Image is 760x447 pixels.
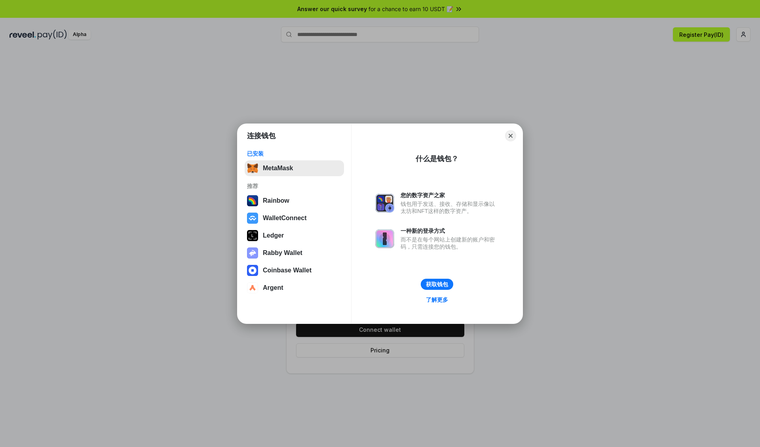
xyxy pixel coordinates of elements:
[247,247,258,259] img: svg+xml,%3Csvg%20xmlns%3D%22http%3A%2F%2Fwww.w3.org%2F2000%2Fsvg%22%20fill%3D%22none%22%20viewBox...
[247,230,258,241] img: svg+xml,%3Csvg%20xmlns%3D%22http%3A%2F%2Fwww.w3.org%2F2000%2Fsvg%22%20width%3D%2228%22%20height%3...
[245,245,344,261] button: Rabby Wallet
[401,200,499,215] div: 钱包用于发送、接收、存储和显示像以太坊和NFT这样的数字资产。
[245,160,344,176] button: MetaMask
[263,232,284,239] div: Ledger
[245,262,344,278] button: Coinbase Wallet
[245,280,344,296] button: Argent
[263,284,283,291] div: Argent
[245,228,344,243] button: Ledger
[247,131,275,141] h1: 连接钱包
[426,281,448,288] div: 获取钱包
[505,130,516,141] button: Close
[421,295,453,305] a: 了解更多
[247,150,342,157] div: 已安装
[421,279,453,290] button: 获取钱包
[263,267,312,274] div: Coinbase Wallet
[245,210,344,226] button: WalletConnect
[375,229,394,248] img: svg+xml,%3Csvg%20xmlns%3D%22http%3A%2F%2Fwww.w3.org%2F2000%2Fsvg%22%20fill%3D%22none%22%20viewBox...
[263,165,293,172] div: MetaMask
[401,227,499,234] div: 一种新的登录方式
[263,215,307,222] div: WalletConnect
[247,282,258,293] img: svg+xml,%3Csvg%20width%3D%2228%22%20height%3D%2228%22%20viewBox%3D%220%200%2028%2028%22%20fill%3D...
[401,236,499,250] div: 而不是在每个网站上创建新的账户和密码，只需连接您的钱包。
[247,163,258,174] img: svg+xml,%3Csvg%20fill%3D%22none%22%20height%3D%2233%22%20viewBox%3D%220%200%2035%2033%22%20width%...
[247,195,258,206] img: svg+xml,%3Csvg%20width%3D%22120%22%20height%3D%22120%22%20viewBox%3D%220%200%20120%20120%22%20fil...
[263,197,289,204] div: Rainbow
[416,154,458,164] div: 什么是钱包？
[247,183,342,190] div: 推荐
[247,213,258,224] img: svg+xml,%3Csvg%20width%3D%2228%22%20height%3D%2228%22%20viewBox%3D%220%200%2028%2028%22%20fill%3D...
[426,296,448,303] div: 了解更多
[375,194,394,213] img: svg+xml,%3Csvg%20xmlns%3D%22http%3A%2F%2Fwww.w3.org%2F2000%2Fsvg%22%20fill%3D%22none%22%20viewBox...
[263,249,302,257] div: Rabby Wallet
[247,265,258,276] img: svg+xml,%3Csvg%20width%3D%2228%22%20height%3D%2228%22%20viewBox%3D%220%200%2028%2028%22%20fill%3D...
[245,193,344,209] button: Rainbow
[401,192,499,199] div: 您的数字资产之家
